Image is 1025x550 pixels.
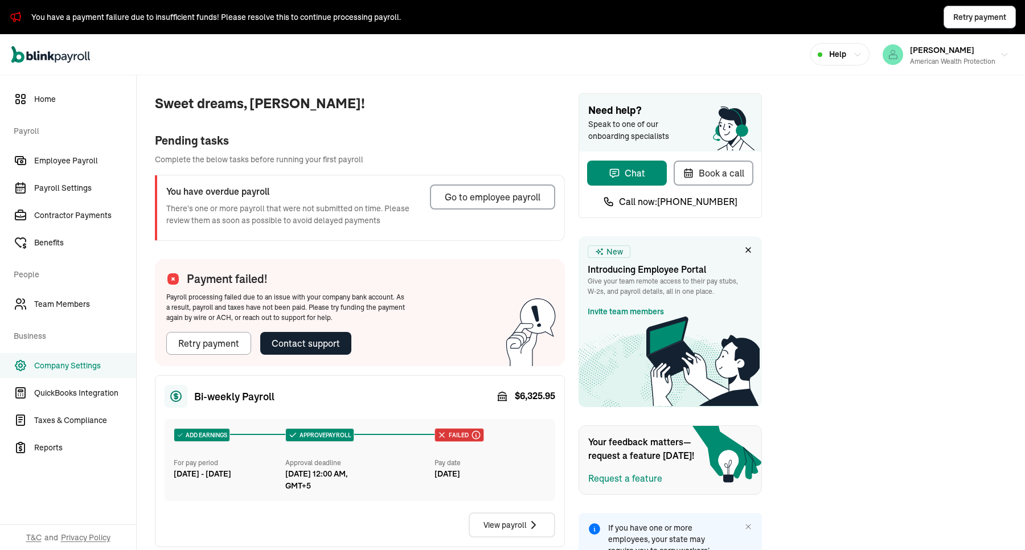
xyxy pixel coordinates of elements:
[155,132,565,149] div: Pending tasks
[446,431,469,440] span: Failed
[166,203,421,227] p: There's one or more payroll that were not submitted on time. Please review them as soon as possib...
[683,166,744,180] div: Book a call
[588,103,752,118] span: Need help?
[14,257,129,289] span: People
[953,11,1006,23] span: Retry payment
[31,11,401,23] div: You have a payment failure due to insufficient funds! Please resolve this to continue processing ...
[187,270,267,288] span: Payment failed!
[674,161,753,186] button: Book a call
[166,292,405,323] div: Payroll processing failed due to an issue with your company bank account. As a result, payroll an...
[155,154,565,166] span: Complete the below tasks before running your first payroll
[588,435,702,462] span: Your feedback matters—request a feature [DATE]!
[14,114,129,146] span: Payroll
[619,195,737,208] span: Call now: [PHONE_NUMBER]
[445,190,540,204] div: Go to employee payroll
[194,389,274,404] span: Bi-weekly Payroll
[606,246,623,258] span: New
[483,518,540,532] div: View payroll
[285,458,430,468] div: Approval deadline
[34,387,136,399] span: QuickBooks Integration
[588,276,753,297] p: Give your team remote access to their pay stubs, W‑2s, and payroll details, all in one place.
[34,182,136,194] span: Payroll Settings
[944,6,1016,28] button: Retry payment
[34,210,136,221] span: Contractor Payments
[878,40,1014,69] button: [PERSON_NAME]American Wealth Protection
[434,468,546,480] div: [DATE]
[174,429,229,441] div: ADD EARNINGS
[166,184,421,198] h3: You have overdue payroll
[515,389,555,403] span: $ 6,325.95
[34,237,136,249] span: Benefits
[61,532,110,543] span: Privacy Policy
[588,471,662,485] button: Request a feature
[587,161,667,186] button: Chat
[34,414,136,426] span: Taxes & Compliance
[469,512,555,537] button: View payroll
[609,166,645,180] div: Chat
[588,118,685,142] span: Speak to one of our onboarding specialists
[829,48,846,60] span: Help
[430,184,555,210] button: Go to employee payroll
[11,38,90,71] nav: Global
[178,336,239,350] div: Retry payment
[34,155,136,167] span: Employee Payroll
[434,458,546,468] div: Pay date
[34,93,136,105] span: Home
[272,336,340,350] div: Contact support
[588,306,664,318] a: Invite team members
[810,43,870,65] button: Help
[14,319,129,351] span: Business
[34,360,136,372] span: Company Settings
[166,332,251,355] button: Retry payment
[34,442,136,454] span: Reports
[26,532,42,543] span: T&C
[155,93,565,114] span: Sweet dreams, [PERSON_NAME]!
[836,427,1025,550] iframe: Chat Widget
[588,262,753,276] h3: Introducing Employee Portal
[174,468,285,480] div: [DATE] - [DATE]
[174,458,285,468] div: For pay period
[260,332,351,355] button: Contact support
[910,56,995,67] div: American Wealth Protection
[285,468,371,492] div: [DATE] 12:00 AM, GMT+5
[34,298,136,310] span: Team Members
[297,431,351,440] span: APPROVE PAYROLL
[910,45,974,55] span: [PERSON_NAME]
